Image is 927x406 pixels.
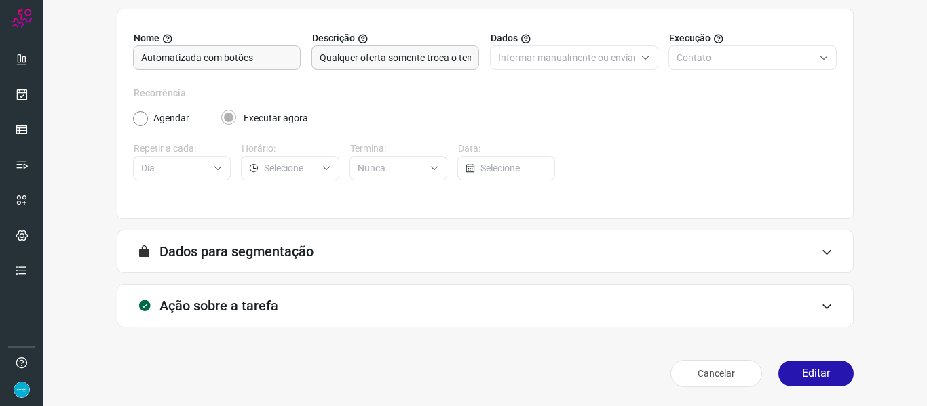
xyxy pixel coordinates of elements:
label: Agendar [153,111,189,125]
label: Recorrência [134,86,837,100]
span: Dados [491,31,518,45]
input: Selecione o tipo de envio [498,46,635,69]
input: Selecione o tipo de envio [677,46,814,69]
button: Cancelar [670,360,762,387]
input: Forneça uma breve descrição da sua tarefa. [320,46,471,69]
label: Termina: [350,142,447,156]
h3: Ação sobre a tarefa [159,298,278,314]
img: Logo [12,8,32,28]
button: Editar [778,361,854,386]
label: Data: [458,142,555,156]
input: Digite o nome para a sua tarefa. [141,46,292,69]
input: Selecione [264,157,316,180]
label: Repetir a cada: [134,142,231,156]
span: Execução [669,31,711,45]
input: Selecione [480,157,546,180]
label: Horário: [242,142,339,156]
input: Selecione [141,157,208,180]
span: Nome [134,31,159,45]
h3: Dados para segmentação [159,243,314,260]
img: 86fc21c22a90fb4bae6cb495ded7e8f6.png [14,382,30,398]
label: Executar agora [244,111,308,125]
span: Descrição [312,31,355,45]
input: Selecione [358,157,424,180]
